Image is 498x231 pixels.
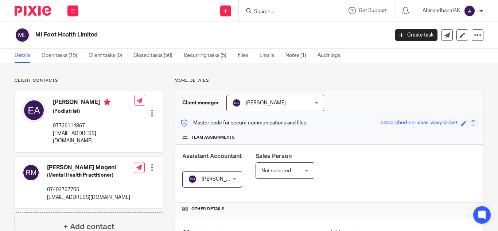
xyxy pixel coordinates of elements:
[47,172,130,179] h5: (Mental Health Practitioner)
[232,99,241,107] img: svg%3E
[15,49,36,63] a: Details
[47,164,130,172] h4: [PERSON_NAME] Mogeni
[47,194,130,201] p: [EMAIL_ADDRESS][DOMAIN_NAME]
[22,164,40,181] img: svg%3E
[89,49,128,63] a: Client tasks (0)
[381,119,458,127] div: established-cerulean-wavy-jacket
[395,29,437,41] a: Create task
[15,6,51,16] img: Pixie
[22,99,46,122] img: svg%3E
[318,49,346,63] a: Audit logs
[42,49,83,63] a: Open tasks (15)
[15,27,30,43] img: svg%3E
[260,49,280,63] a: Emails
[285,49,312,63] a: Notes (1)
[191,135,235,140] span: Team assignments
[423,7,460,14] p: Abinandhana P.K
[184,49,232,63] a: Recurring tasks (5)
[359,8,387,13] span: Get Support
[53,99,134,108] h4: [PERSON_NAME]
[246,100,286,105] span: [PERSON_NAME]
[253,9,319,15] input: Search
[182,99,219,107] h3: Client manager
[53,130,134,145] p: [EMAIL_ADDRESS][DOMAIN_NAME]
[133,49,178,63] a: Closed tasks (50)
[175,78,483,84] p: More details
[53,122,134,130] p: 07726114867
[53,108,134,115] h5: (Podiatrist)
[182,153,242,159] span: Assistant Accountant
[256,153,292,159] span: Sales Person
[104,99,111,106] i: Primary
[464,5,475,17] img: svg%3E
[47,186,130,193] p: 07402767705
[15,78,163,84] p: Client contacts
[188,175,197,184] img: svg%3E
[180,119,306,127] p: Master code for secure communications and files
[261,168,291,173] span: Not selected
[35,31,315,39] h2: MI Foot Health Limited
[238,49,254,63] a: Files
[202,177,242,182] span: [PERSON_NAME]
[191,206,225,212] span: Other details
